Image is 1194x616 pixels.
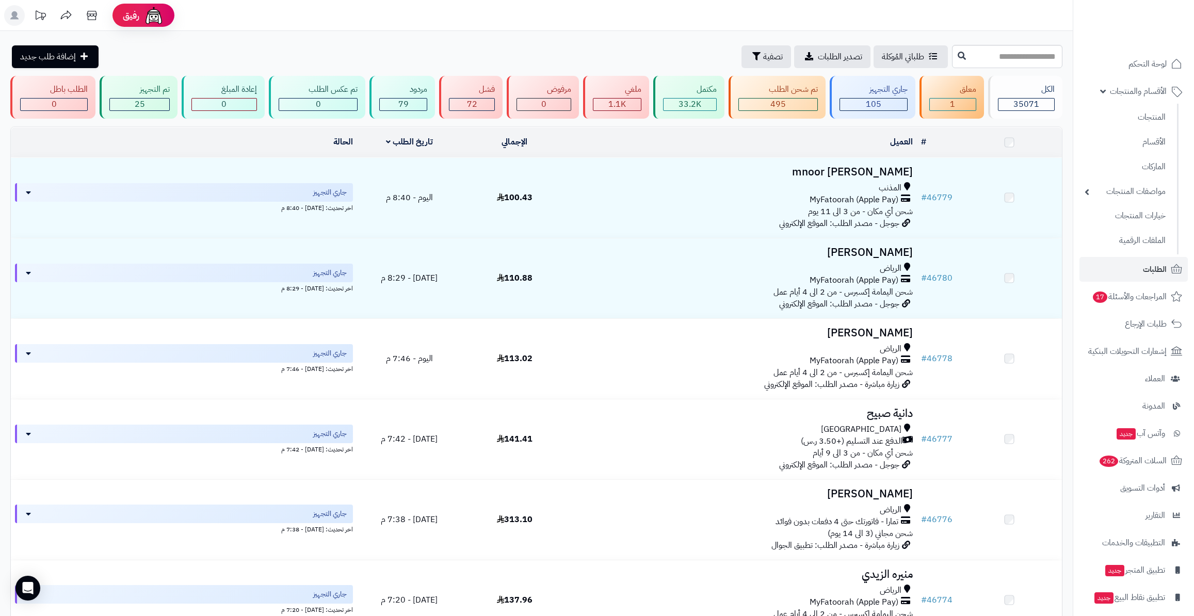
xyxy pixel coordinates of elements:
[279,84,358,95] div: تم عكس الطلب
[1145,371,1165,386] span: العملاء
[679,98,701,110] span: 33.2K
[1116,426,1165,441] span: وآتس آب
[1079,131,1171,153] a: الأقسام
[1079,585,1188,610] a: تطبيق نقاط البيعجديد
[810,194,898,206] span: MyFatoorah (Apple Pay)
[727,76,827,119] a: تم شحن الطلب 495
[739,99,817,110] div: 495
[367,76,437,119] a: مردود 79
[1104,563,1165,577] span: تطبيق المتجر
[921,352,927,365] span: #
[581,76,651,119] a: ملغي 1.1K
[135,98,145,110] span: 25
[1079,339,1188,364] a: إشعارات التحويلات البنكية
[313,268,347,278] span: جاري التجهيز
[502,136,527,148] a: الإجمالي
[921,352,953,365] a: #46778
[313,187,347,198] span: جاري التجهيز
[1124,8,1184,29] img: logo-2.png
[571,247,913,258] h3: [PERSON_NAME]
[313,429,347,439] span: جاري التجهيز
[386,136,433,148] a: تاريخ الطلب
[771,539,899,552] span: زيارة مباشرة - مصدر الطلب: تطبيق الجوال
[98,76,179,119] a: تم التجهيز 25
[1079,181,1171,203] a: مواصفات المنتجات
[921,433,927,445] span: #
[930,99,975,110] div: 1
[879,182,901,194] span: المذنب
[1079,52,1188,76] a: لوحة التحكم
[1079,476,1188,500] a: أدوات التسويق
[764,378,899,391] span: زيارة مباشرة - مصدر الطلب: الموقع الإلكتروني
[180,76,267,119] a: إعادة المبلغ 0
[313,348,347,359] span: جاري التجهيز
[12,45,99,68] a: إضافة طلب جديد
[741,45,791,68] button: تصفية
[1079,366,1188,391] a: العملاء
[497,191,533,204] span: 100.43
[497,433,533,445] span: 141.41
[921,594,953,606] a: #46774
[192,99,256,110] div: 0
[808,205,913,218] span: شحن أي مكان - من 3 الى 11 يوم
[333,136,353,148] a: الحالة
[821,424,901,435] span: [GEOGRAPHIC_DATA]
[386,352,433,365] span: اليوم - 7:46 م
[1102,536,1165,550] span: التطبيقات والخدمات
[1094,592,1114,604] span: جديد
[921,136,926,148] a: #
[651,76,727,119] a: مكتمل 33.2K
[437,76,505,119] a: فشل 72
[664,99,716,110] div: 33150
[1079,558,1188,582] a: تطبيق المتجرجديد
[381,433,438,445] span: [DATE] - 7:42 م
[109,84,169,95] div: تم التجهيز
[381,272,438,284] span: [DATE] - 8:29 م
[608,98,626,110] span: 1.1K
[890,136,913,148] a: العميل
[316,98,321,110] span: 0
[921,272,953,284] a: #46780
[1143,262,1167,277] span: الطلبات
[1128,57,1167,71] span: لوحة التحكم
[794,45,870,68] a: تصدير الطلبات
[880,263,901,274] span: الرياض
[1079,230,1171,252] a: الملفات الرقمية
[1079,284,1188,309] a: المراجعات والأسئلة17
[921,191,927,204] span: #
[779,298,899,310] span: جوجل - مصدر الطلب: الموقع الإلكتروني
[1079,156,1171,178] a: الماركات
[770,98,786,110] span: 495
[917,76,986,119] a: معلق 1
[1117,428,1136,440] span: جديد
[123,9,139,22] span: رفيق
[517,84,571,95] div: مرفوض
[1079,530,1188,555] a: التطبيقات والخدمات
[921,191,953,204] a: #46779
[571,166,913,178] h3: mnoor [PERSON_NAME]
[20,84,88,95] div: الطلب باطل
[8,76,98,119] a: الطلب باطل 0
[874,45,948,68] a: طلباتي المُوكلة
[929,84,976,95] div: معلق
[1079,257,1188,282] a: الطلبات
[571,488,913,500] h3: [PERSON_NAME]
[15,202,353,213] div: اخر تحديث: [DATE] - 8:40 م
[27,5,53,28] a: تحديثات المنصة
[1092,289,1167,304] span: المراجعات والأسئلة
[467,98,477,110] span: 72
[497,352,533,365] span: 113.02
[593,99,641,110] div: 1144
[921,433,953,445] a: #46777
[776,516,898,528] span: تمارا - فاتورتك حتى 4 دفعات بدون فوائد
[1079,448,1188,473] a: السلات المتروكة262
[663,84,717,95] div: مكتمل
[921,513,953,526] a: #46776
[1120,481,1165,495] span: أدوات التسويق
[313,509,347,519] span: جاري التجهيز
[1079,421,1188,446] a: وآتس آبجديد
[381,594,438,606] span: [DATE] - 7:20 م
[813,447,913,459] span: شحن أي مكان - من 3 الى 9 أيام
[1105,565,1124,576] span: جديد
[313,589,347,599] span: جاري التجهيز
